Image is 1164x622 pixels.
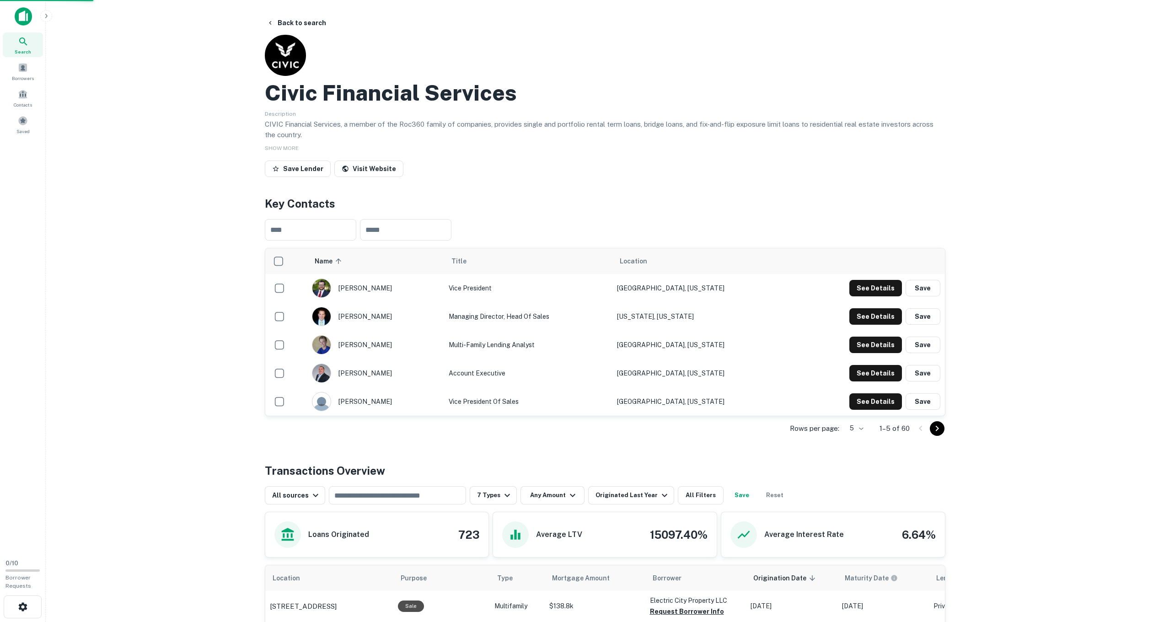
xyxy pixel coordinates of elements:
span: Origination Date [753,573,818,584]
button: Reset [760,486,789,504]
button: See Details [849,280,902,296]
span: Name [315,256,344,267]
button: Save [906,308,940,325]
button: Save [906,280,940,296]
button: Save [906,337,940,353]
img: 9c8pery4andzj6ohjkjp54ma2 [312,392,331,411]
span: Mortgage Amount [552,573,622,584]
a: Search [3,32,43,57]
span: Borrower [653,573,681,584]
td: [GEOGRAPHIC_DATA], [US_STATE] [612,331,791,359]
span: Purpose [401,573,439,584]
img: capitalize-icon.png [15,7,32,26]
h4: 6.64% [902,526,936,543]
span: Location [620,256,647,267]
span: Search [15,48,31,55]
div: [PERSON_NAME] [312,279,440,298]
a: Visit Website [334,161,403,177]
a: Contacts [3,86,43,110]
button: All sources [265,486,325,504]
p: Electric City Property LLC [650,595,741,606]
th: Location [265,565,393,591]
th: Title [444,248,612,274]
div: [PERSON_NAME] [312,335,440,354]
td: Vice President of Sales [444,387,612,416]
div: [PERSON_NAME] [312,307,440,326]
th: Origination Date [746,565,837,591]
button: Any Amount [520,486,585,504]
div: Originated Last Year [595,490,670,501]
div: [PERSON_NAME] [312,392,440,411]
span: Lender Type [936,573,975,584]
span: Description [265,111,296,117]
button: Save Lender [265,161,331,177]
img: 1577476763685 [312,336,331,354]
span: Maturity dates displayed may be estimated. Please contact the lender for the most accurate maturi... [845,573,910,583]
p: Multifamily [494,601,540,611]
div: All sources [272,490,321,501]
span: Borrower Requests [5,574,31,589]
p: [STREET_ADDRESS] [270,601,337,612]
span: SHOW MORE [265,145,299,151]
button: Save [906,365,940,381]
span: Location [273,573,312,584]
th: Borrower [645,565,746,591]
h4: Transactions Overview [265,462,385,479]
button: Originated Last Year [588,486,674,504]
div: Sale [398,601,424,612]
th: Location [612,248,791,274]
td: Vice President [444,274,612,302]
span: Borrowers [12,75,34,82]
p: 1–5 of 60 [880,423,910,434]
span: Saved [16,128,30,135]
h6: Loans Originated [308,529,369,540]
h4: Key Contacts [265,195,945,212]
a: Saved [3,112,43,137]
button: Save [906,393,940,410]
button: See Details [849,393,902,410]
button: All Filters [678,486,724,504]
h4: 723 [458,526,479,543]
td: Account Executive [444,359,612,387]
div: [PERSON_NAME] [312,364,440,383]
img: 1567548129890 [312,279,331,297]
button: 7 Types [470,486,517,504]
td: [GEOGRAPHIC_DATA], [US_STATE] [612,387,791,416]
td: Multi-Family Lending Analyst [444,331,612,359]
img: 1681575477146 [312,307,331,326]
h2: Civic Financial Services [265,80,517,106]
p: CIVIC Financial Services, a member of the Roc360 family of companies, provides single and portfol... [265,119,945,140]
button: Request Borrower Info [650,606,724,617]
p: [DATE] [842,601,924,611]
span: Title [451,256,478,267]
td: [GEOGRAPHIC_DATA], [US_STATE] [612,359,791,387]
iframe: Chat Widget [1118,549,1164,593]
th: Type [490,565,545,591]
td: [GEOGRAPHIC_DATA], [US_STATE] [612,274,791,302]
th: Mortgage Amount [545,565,645,591]
p: [DATE] [751,601,833,611]
a: Borrowers [3,59,43,84]
div: scrollable content [265,248,945,416]
button: See Details [849,365,902,381]
img: 1678736089388 [312,364,331,382]
h6: Average Interest Rate [764,529,844,540]
p: Private Money [933,601,1007,611]
h6: Maturity Date [845,573,889,583]
span: Type [497,573,525,584]
th: Maturity dates displayed may be estimated. Please contact the lender for the most accurate maturi... [837,565,929,591]
h6: Average LTV [536,529,582,540]
td: [US_STATE], [US_STATE] [612,302,791,331]
td: Managing Director, Head of Sales [444,302,612,331]
button: Go to next page [930,421,944,436]
a: [STREET_ADDRESS] [270,601,389,612]
button: Back to search [263,15,330,31]
button: See Details [849,308,902,325]
button: Save your search to get updates of matches that match your search criteria. [727,486,756,504]
p: Rows per page: [790,423,839,434]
